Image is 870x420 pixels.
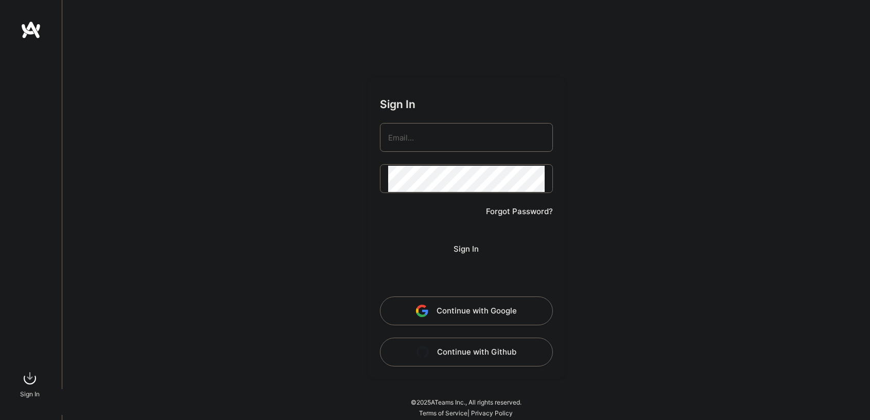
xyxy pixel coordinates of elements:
[471,409,513,417] a: Privacy Policy
[62,389,870,415] div: © 2025 ATeams Inc., All rights reserved.
[380,98,415,111] h3: Sign In
[21,21,41,39] img: logo
[380,338,553,366] button: Continue with Github
[419,409,467,417] a: Terms of Service
[416,346,429,358] img: icon
[486,205,553,218] a: Forgot Password?
[416,305,428,317] img: icon
[380,234,553,263] button: Sign In
[419,409,513,417] span: |
[20,389,40,399] div: Sign In
[20,368,40,389] img: sign in
[388,125,545,151] input: Email...
[22,368,40,399] a: sign inSign In
[380,296,553,325] button: Continue with Google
